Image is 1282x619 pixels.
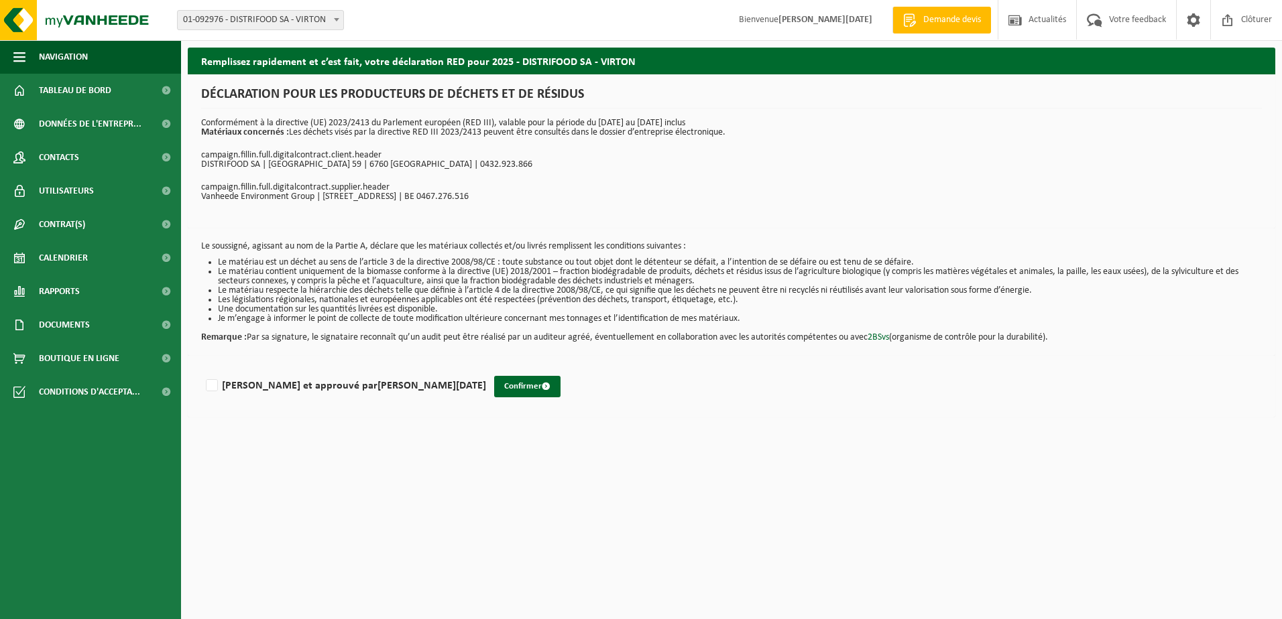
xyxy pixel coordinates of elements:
p: Par sa signature, le signataire reconnaît qu’un audit peut être réalisé par un auditeur agréé, év... [201,324,1262,342]
strong: [PERSON_NAME][DATE] [778,15,872,25]
li: Le matériau respecte la hiérarchie des déchets telle que définie à l’article 4 de la directive 20... [218,286,1262,295]
p: Le soussigné, agissant au nom de la Partie A, déclare que les matériaux collectés et/ou livrés re... [201,242,1262,251]
span: Rapports [39,275,80,308]
p: Vanheede Environment Group | [STREET_ADDRESS] | BE 0467.276.516 [201,192,1262,202]
label: [PERSON_NAME] et approuvé par [203,376,486,396]
li: Une documentation sur les quantités livrées est disponible. [218,305,1262,314]
li: Les législations régionales, nationales et européennes applicables ont été respectées (prévention... [218,295,1262,305]
strong: Matériaux concernés : [201,127,289,137]
li: Le matériau est un déchet au sens de l’article 3 de la directive 2008/98/CE : toute substance ou ... [218,258,1262,267]
span: Demande devis [920,13,984,27]
span: Calendrier [39,241,88,275]
span: Tableau de bord [39,74,111,107]
p: Conformément à la directive (UE) 2023/2413 du Parlement européen (RED III), valable pour la pério... [201,119,1262,137]
h1: DÉCLARATION POUR LES PRODUCTEURS DE DÉCHETS ET DE RÉSIDUS [201,88,1262,109]
a: 2BSvs [868,332,889,342]
p: campaign.fillin.full.digitalcontract.supplier.header [201,183,1262,192]
strong: Remarque : [201,332,247,342]
strong: [PERSON_NAME][DATE] [377,381,486,391]
p: campaign.fillin.full.digitalcontract.client.header [201,151,1262,160]
button: Confirmer [494,376,561,397]
span: Documents [39,308,90,342]
a: Demande devis [892,7,991,33]
h2: Remplissez rapidement et c’est fait, votre déclaration RED pour 2025 - DISTRIFOOD SA - VIRTON [188,48,1275,74]
span: Navigation [39,40,88,74]
span: Données de l'entrepr... [39,107,141,141]
span: 01-092976 - DISTRIFOOD SA - VIRTON [178,11,343,29]
span: Contacts [39,141,79,174]
span: Conditions d'accepta... [39,375,140,409]
span: Contrat(s) [39,208,85,241]
li: Le matériau contient uniquement de la biomasse conforme à la directive (UE) 2018/2001 – fraction ... [218,267,1262,286]
span: Boutique en ligne [39,342,119,375]
p: DISTRIFOOD SA | [GEOGRAPHIC_DATA] 59 | 6760 [GEOGRAPHIC_DATA] | 0432.923.866 [201,160,1262,169]
span: 01-092976 - DISTRIFOOD SA - VIRTON [177,10,344,30]
span: Utilisateurs [39,174,94,208]
li: Je m’engage à informer le point de collecte de toute modification ultérieure concernant mes tonna... [218,314,1262,324]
